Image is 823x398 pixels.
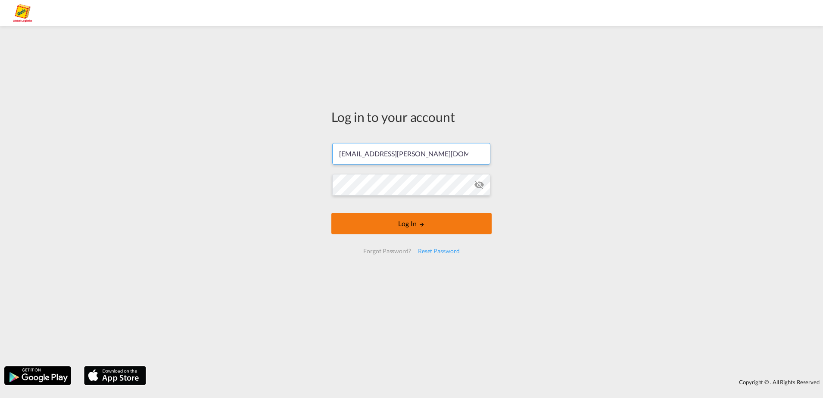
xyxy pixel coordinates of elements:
img: google.png [3,365,72,386]
div: Log in to your account [331,108,492,126]
img: apple.png [83,365,147,386]
div: Forgot Password? [360,243,414,259]
input: Enter email/phone number [332,143,490,165]
div: Copyright © . All Rights Reserved [150,375,823,389]
md-icon: icon-eye-off [474,180,484,190]
button: LOGIN [331,213,492,234]
div: Reset Password [415,243,463,259]
img: a2a4a140666c11eeab5485e577415959.png [13,3,32,23]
